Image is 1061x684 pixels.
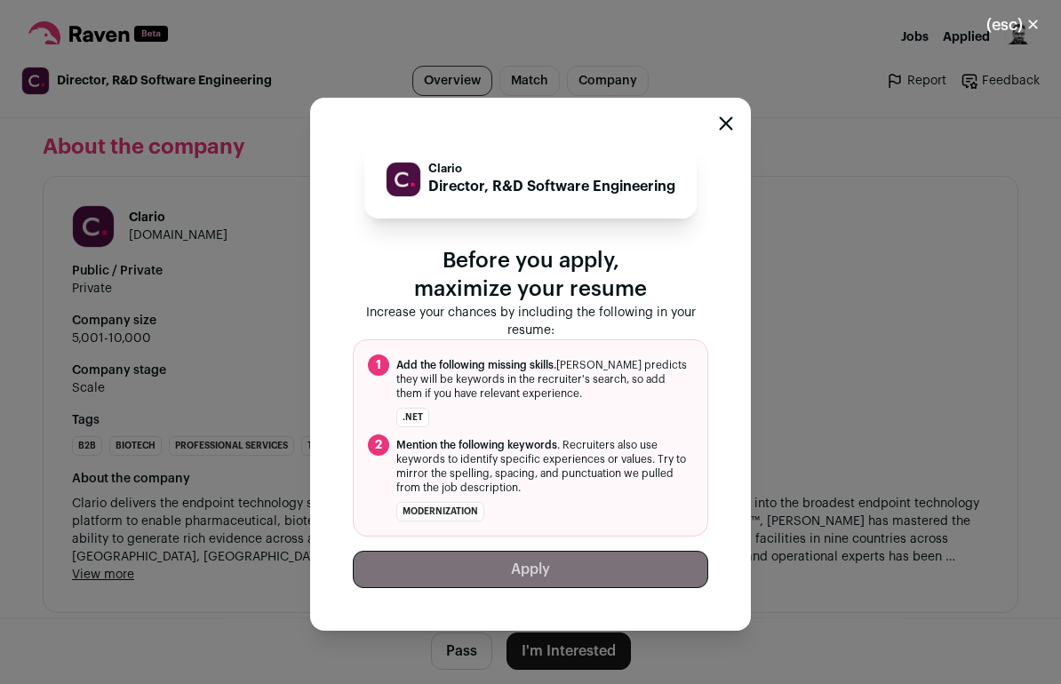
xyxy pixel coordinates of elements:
[396,358,693,401] span: [PERSON_NAME] predicts they will be keywords in the recruiter's search, so add them if you have r...
[965,5,1061,44] button: Close modal
[353,247,708,304] p: Before you apply, maximize your resume
[396,360,556,370] span: Add the following missing skills.
[368,434,389,456] span: 2
[387,163,420,196] img: c177f94537cbed244f8fb561379e16228ab804ae373633f5f99bb1039f2599fb.jpg
[396,438,693,495] span: . Recruiters also use keywords to identify specific experiences or values. Try to mirror the spel...
[396,502,484,521] li: modernization
[353,304,708,339] p: Increase your chances by including the following in your resume:
[368,354,389,376] span: 1
[719,116,733,131] button: Close modal
[428,176,675,197] p: Director, R&D Software Engineering
[396,408,429,427] li: .NET
[428,162,675,176] p: Clario
[396,440,557,450] span: Mention the following keywords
